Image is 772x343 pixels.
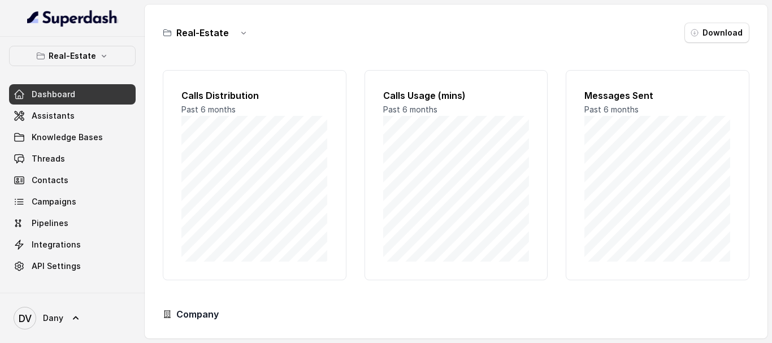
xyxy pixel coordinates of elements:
[383,105,437,114] span: Past 6 months
[32,89,75,100] span: Dashboard
[49,49,96,63] p: Real-Estate
[32,218,68,229] span: Pipelines
[32,175,68,186] span: Contacts
[9,192,136,212] a: Campaigns
[176,307,219,321] h3: Company
[32,260,81,272] span: API Settings
[9,170,136,190] a: Contacts
[181,105,236,114] span: Past 6 months
[43,312,63,324] span: Dany
[32,196,76,207] span: Campaigns
[32,132,103,143] span: Knowledge Bases
[181,89,328,102] h2: Calls Distribution
[32,153,65,164] span: Threads
[584,89,731,102] h2: Messages Sent
[9,213,136,233] a: Pipelines
[27,9,118,27] img: light.svg
[684,23,749,43] button: Download
[9,106,136,126] a: Assistants
[19,312,32,324] text: DV
[584,105,639,114] span: Past 6 months
[9,256,136,276] a: API Settings
[32,110,75,121] span: Assistants
[9,127,136,147] a: Knowledge Bases
[9,235,136,255] a: Integrations
[32,239,81,250] span: Integrations
[9,84,136,105] a: Dashboard
[9,46,136,66] button: Real-Estate
[383,89,530,102] h2: Calls Usage (mins)
[176,26,229,40] h3: Real-Estate
[9,149,136,169] a: Threads
[9,302,136,334] a: Dany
